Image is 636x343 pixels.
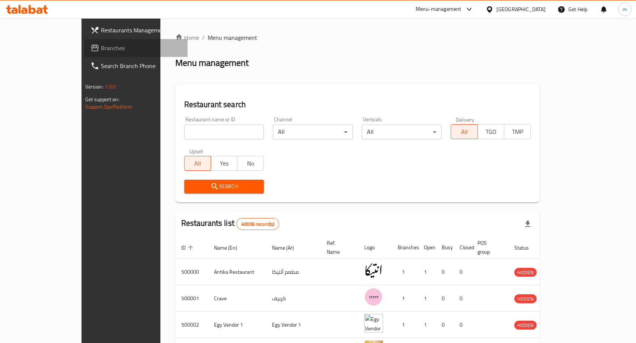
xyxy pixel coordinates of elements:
span: m [623,5,627,13]
a: Search Branch Phone [84,57,188,75]
td: 500002 [175,312,208,338]
td: 1 [392,259,418,285]
button: All [451,124,477,139]
span: Branches [101,44,182,52]
td: 1 [418,312,436,338]
span: Status [514,243,538,252]
td: Egy Vendor 1 [208,312,266,338]
a: Restaurants Management [84,21,188,39]
span: Search [190,182,258,191]
span: Restaurants Management [101,26,182,35]
td: 1 [418,285,436,312]
div: Total records count [236,218,279,230]
div: All [273,125,353,140]
td: 0 [436,312,454,338]
li: / [202,33,205,42]
input: Search for restaurant name or ID.. [184,125,264,140]
h2: Restaurant search [184,99,531,110]
td: Egy Vendor 1 [266,312,321,338]
div: All [362,125,442,140]
span: HIDDEN [514,321,537,330]
span: All [188,158,208,169]
img: Crave [364,288,383,306]
button: Search [184,180,264,193]
h2: Restaurants list [181,218,279,230]
td: 0 [454,312,472,338]
th: Logo [358,236,392,259]
td: 0 [436,259,454,285]
td: Crave [208,285,266,312]
td: 1 [418,259,436,285]
button: Yes [211,156,237,171]
span: Get support on: [85,94,119,104]
img: Egy Vendor 1 [364,314,383,333]
td: 1 [392,285,418,312]
th: Closed [454,236,472,259]
span: 1.0.0 [105,82,116,92]
td: مطعم أنتيكا [266,259,321,285]
div: Menu-management [416,5,461,14]
span: POS group [477,238,499,256]
td: 0 [436,285,454,312]
th: Busy [436,236,454,259]
td: 500000 [175,259,208,285]
td: 500001 [175,285,208,312]
span: Ref. Name [327,238,349,256]
td: كرييف [266,285,321,312]
button: TMP [504,124,531,139]
div: Export file [519,215,537,233]
label: Upsell [189,148,203,154]
span: 40696 record(s) [237,221,279,228]
span: Name (En) [214,243,247,252]
h2: Menu management [175,57,249,69]
span: All [454,126,474,137]
span: HIDDEN [514,295,537,303]
span: Version: [85,82,103,92]
nav: breadcrumb [175,33,540,42]
button: All [184,156,211,171]
span: Name (Ar) [272,243,304,252]
button: No [237,156,264,171]
td: 0 [454,259,472,285]
span: No [240,158,261,169]
span: Yes [214,158,234,169]
td: 0 [454,285,472,312]
img: Antika Restaurant [364,261,383,280]
span: ID [181,243,195,252]
span: TGO [481,126,501,137]
a: Branches [84,39,188,57]
span: TMP [507,126,528,137]
label: Delivery [456,117,474,122]
th: Open [418,236,436,259]
td: 1 [392,312,418,338]
span: Search Branch Phone [101,61,182,70]
span: HIDDEN [514,268,537,277]
button: TGO [477,124,504,139]
th: Branches [392,236,418,259]
span: Menu management [208,33,257,42]
div: [GEOGRAPHIC_DATA] [496,5,546,13]
td: Antika Restaurant [208,259,266,285]
a: Support.OpsPlatform [85,102,132,112]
